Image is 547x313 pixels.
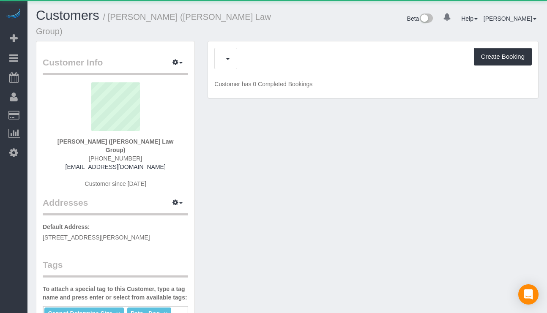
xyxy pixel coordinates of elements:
a: [PERSON_NAME] [484,15,536,22]
legend: Customer Info [43,56,188,75]
a: Customers [36,8,99,23]
a: Help [461,15,478,22]
span: [PHONE_NUMBER] [89,155,142,162]
a: [EMAIL_ADDRESS][DOMAIN_NAME] [66,163,166,170]
label: To attach a special tag to this Customer, type a tag name and press enter or select from availabl... [43,285,188,302]
img: Automaid Logo [5,8,22,20]
div: Open Intercom Messenger [518,284,539,305]
label: Default Address: [43,223,90,231]
legend: Tags [43,259,188,278]
strong: [PERSON_NAME] ([PERSON_NAME] Law Group) [57,138,174,153]
span: Customer since [DATE] [85,180,146,187]
a: Beta [407,15,433,22]
small: / [PERSON_NAME] ([PERSON_NAME] Law Group) [36,12,271,36]
button: Create Booking [474,48,532,65]
p: Customer has 0 Completed Bookings [214,80,532,88]
img: New interface [419,14,433,24]
span: [STREET_ADDRESS][PERSON_NAME] [43,234,150,241]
